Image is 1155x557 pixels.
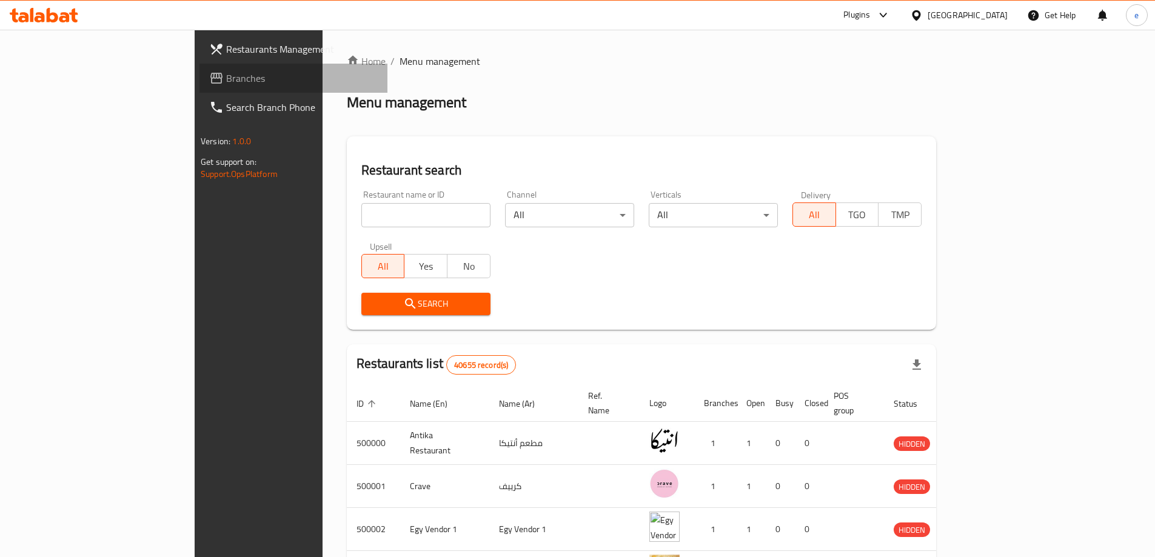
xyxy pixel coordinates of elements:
[1134,8,1139,22] span: e
[841,206,874,224] span: TGO
[737,508,766,551] td: 1
[894,437,930,451] span: HIDDEN
[357,355,517,375] h2: Restaurants list
[347,54,936,68] nav: breadcrumb
[446,355,516,375] div: Total records count
[390,54,395,68] li: /
[400,422,489,465] td: Antika Restaurant
[834,389,869,418] span: POS group
[226,42,378,56] span: Restaurants Management
[737,385,766,422] th: Open
[694,465,737,508] td: 1
[649,469,680,499] img: Crave
[361,293,490,315] button: Search
[371,296,481,312] span: Search
[894,480,930,494] span: HIDDEN
[894,436,930,451] div: HIDDEN
[835,202,879,227] button: TGO
[357,396,380,411] span: ID
[766,508,795,551] td: 0
[199,35,387,64] a: Restaurants Management
[640,385,694,422] th: Logo
[404,254,447,278] button: Yes
[400,508,489,551] td: Egy Vendor 1
[409,258,443,275] span: Yes
[370,242,392,250] label: Upsell
[201,166,278,182] a: Support.OpsPlatform
[489,422,578,465] td: مطعم أنتيكا
[928,8,1008,22] div: [GEOGRAPHIC_DATA]
[878,202,922,227] button: TMP
[226,100,378,115] span: Search Branch Phone
[801,190,831,199] label: Delivery
[795,422,824,465] td: 0
[489,508,578,551] td: Egy Vendor 1
[737,465,766,508] td: 1
[694,422,737,465] td: 1
[902,350,931,379] div: Export file
[843,8,870,22] div: Plugins
[649,425,680,456] img: Antika Restaurant
[649,203,778,227] div: All
[694,385,737,422] th: Branches
[489,465,578,508] td: كرييف
[410,396,463,411] span: Name (En)
[505,203,634,227] div: All
[883,206,917,224] span: TMP
[367,258,400,275] span: All
[795,508,824,551] td: 0
[232,133,251,149] span: 1.0.0
[766,465,795,508] td: 0
[894,523,930,537] span: HIDDEN
[447,359,515,371] span: 40655 record(s)
[894,479,930,494] div: HIDDEN
[361,254,405,278] button: All
[795,465,824,508] td: 0
[199,93,387,122] a: Search Branch Phone
[452,258,486,275] span: No
[361,161,922,179] h2: Restaurant search
[798,206,831,224] span: All
[792,202,836,227] button: All
[400,54,480,68] span: Menu management
[361,203,490,227] input: Search for restaurant name or ID..
[226,71,378,85] span: Branches
[347,93,466,112] h2: Menu management
[766,422,795,465] td: 0
[588,389,625,418] span: Ref. Name
[649,512,680,542] img: Egy Vendor 1
[400,465,489,508] td: Crave
[201,133,230,149] span: Version:
[201,154,256,170] span: Get support on:
[795,385,824,422] th: Closed
[894,396,933,411] span: Status
[499,396,551,411] span: Name (Ar)
[447,254,490,278] button: No
[737,422,766,465] td: 1
[199,64,387,93] a: Branches
[766,385,795,422] th: Busy
[694,508,737,551] td: 1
